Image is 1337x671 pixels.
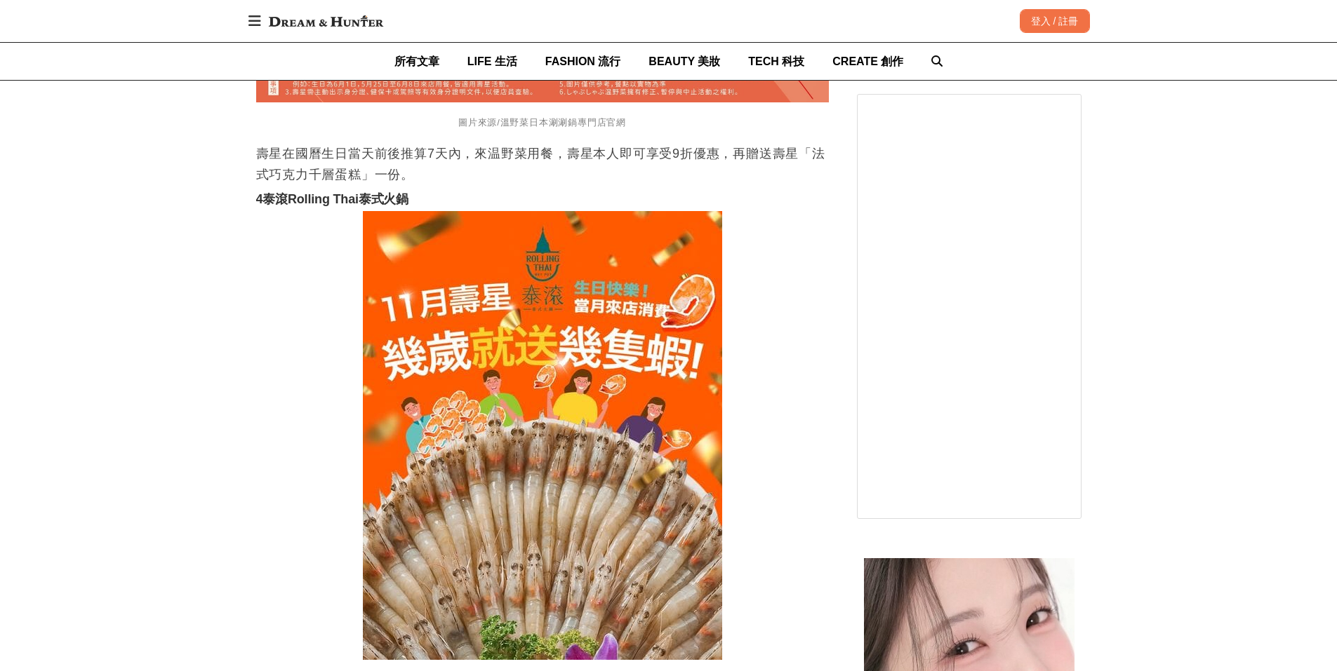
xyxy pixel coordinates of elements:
[394,43,439,80] a: 所有文章
[467,55,517,67] span: LIFE 生活
[363,211,722,660] img: 壽星優惠懶人包！台北壽星慶祝生日訂起來，當日免費＆當月優惠一次看！
[458,117,626,128] span: 圖片來源/溫野菜日本涮涮鍋專門店官網
[545,55,621,67] span: FASHION 流行
[467,43,517,80] a: LIFE 生活
[832,55,903,67] span: CREATE 創作
[1020,9,1090,33] div: 登入 / 註冊
[394,55,439,67] span: 所有文章
[545,43,621,80] a: FASHION 流行
[648,43,720,80] a: BEAUTY 美妝
[256,143,829,185] p: 壽星在國曆生日當天前後推算7天內，來温野菜用餐，壽星本人即可享受9折優惠，再贈送壽星「法式巧克力千層蛋糕」一份。
[262,8,390,34] img: Dream & Hunter
[832,43,903,80] a: CREATE 創作
[648,55,720,67] span: BEAUTY 美妝
[256,192,409,206] strong: 4泰滾Rolling Thai泰式火鍋
[748,55,804,67] span: TECH 科技
[748,43,804,80] a: TECH 科技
